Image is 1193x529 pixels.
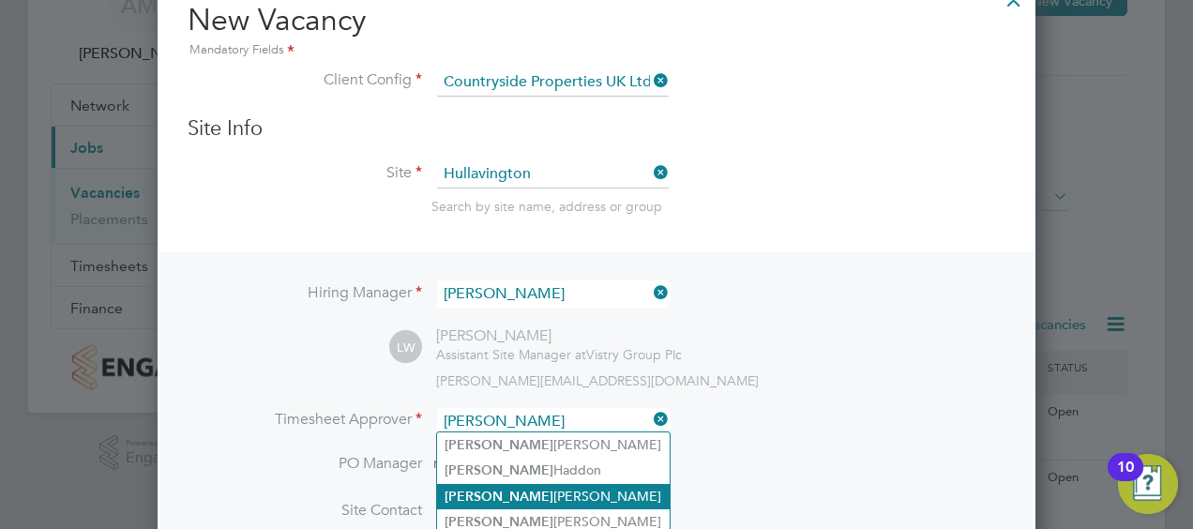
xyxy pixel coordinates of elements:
[188,115,1005,143] h3: Site Info
[188,70,422,90] label: Client Config
[433,454,455,473] span: n/a
[437,432,670,458] li: [PERSON_NAME]
[445,489,553,505] b: [PERSON_NAME]
[188,283,422,303] label: Hiring Manager
[436,346,682,363] div: Vistry Group Plc
[437,68,669,97] input: Search for...
[445,437,553,453] b: [PERSON_NAME]
[437,280,669,308] input: Search for...
[1118,454,1178,514] button: Open Resource Center, 10 new notifications
[188,40,1005,61] div: Mandatory Fields
[188,163,422,183] label: Site
[437,408,669,435] input: Search for...
[188,454,422,474] label: PO Manager
[437,160,669,189] input: Search for...
[437,484,670,509] li: [PERSON_NAME]
[188,410,422,430] label: Timesheet Approver
[437,458,670,483] li: Haddon
[1117,467,1134,491] div: 10
[445,462,553,478] b: [PERSON_NAME]
[188,501,422,521] label: Site Contact
[436,326,682,346] div: [PERSON_NAME]
[436,346,586,363] span: Assistant Site Manager at
[389,331,422,364] span: LW
[431,198,662,215] span: Search by site name, address or group
[188,1,1005,61] h2: New Vacancy
[436,372,759,389] span: [PERSON_NAME][EMAIL_ADDRESS][DOMAIN_NAME]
